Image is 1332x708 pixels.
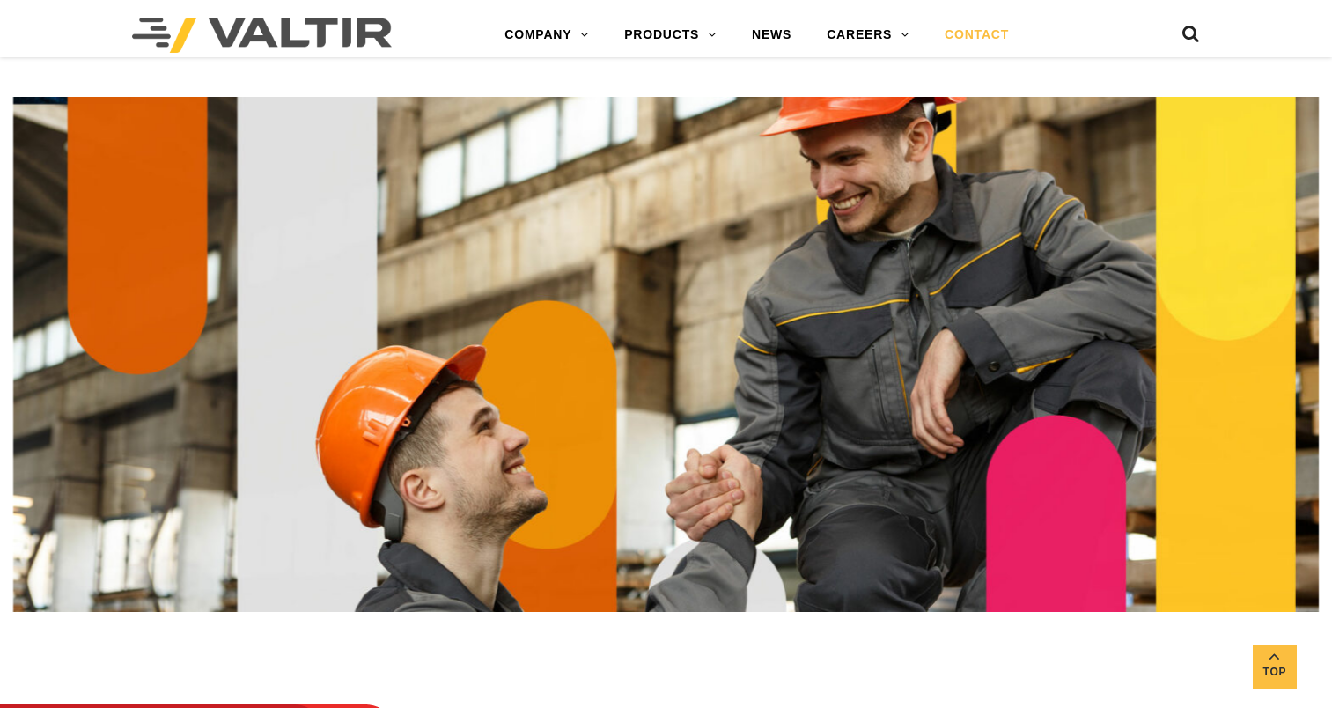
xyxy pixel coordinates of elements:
a: Top [1253,645,1297,689]
img: Contact_1 [13,97,1319,612]
a: PRODUCTS [607,18,734,53]
img: Valtir [132,18,392,53]
span: Top [1253,662,1297,682]
a: CAREERS [809,18,927,53]
a: NEWS [734,18,809,53]
a: CONTACT [927,18,1027,53]
a: COMPANY [487,18,607,53]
